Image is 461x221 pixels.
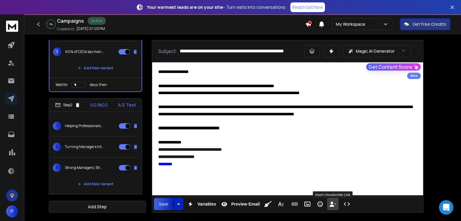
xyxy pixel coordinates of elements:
p: 60% of CEOs say managers decide growth - are yours Ready? [65,49,104,54]
button: Add New Variant [73,178,118,190]
div: Step 2 [55,102,80,108]
p: Helping Professionals Perform At Their Best [65,124,104,128]
p: Wait for [55,82,68,87]
button: Magic AI Generator [343,45,411,57]
p: Reach Out Now [292,4,323,10]
span: 3 [53,163,61,172]
p: CC/BCC [90,102,108,108]
p: Strong Managers, Strong Growth [65,165,104,170]
p: Subject: [158,48,177,55]
span: Variables [196,202,217,207]
button: P [6,205,18,217]
p: – Turn visits into conversations [147,4,286,10]
div: Beta [407,73,421,79]
button: Get Free Credits [400,18,450,30]
div: Insert Unsubscribe Link [313,191,352,198]
span: 2 [53,143,61,151]
span: 3 [53,48,62,56]
strong: Your warmest leads are on your site [147,4,223,10]
img: logo [6,21,18,32]
button: Add Step [49,201,146,213]
p: [DATE] 07:03 PM [76,26,105,31]
a: Reach Out Now [290,2,325,12]
button: Insert Image (Ctrl+P) [302,198,313,210]
button: More Text [275,198,286,210]
span: Preview Email [230,202,261,207]
p: 3 % [49,22,53,26]
span: 1 [53,122,61,130]
button: Code View [341,198,352,210]
div: Active [88,17,106,25]
p: Get Free Credits [413,21,446,27]
button: Insert Link (Ctrl+K) [289,198,300,210]
button: Preview Email [219,198,261,210]
button: Add New Variant [73,62,118,74]
p: A/Z Test [118,102,136,108]
div: Open Intercom Messenger [439,200,453,215]
li: Step2CC/BCCA/Z Test1Helping Professionals Perform At Their Best2Turning Managers Into Leaders3Str... [49,98,142,208]
button: Save [154,198,173,210]
p: Created At: [57,27,75,31]
h1: Campaigns [57,17,84,25]
p: Turning Managers Into Leaders [65,144,104,149]
button: Variables [185,198,217,210]
button: Get Content Score [366,63,421,71]
p: days, then [90,82,107,87]
p: Magic AI Generator [356,48,395,54]
p: My Workspace [336,21,368,27]
button: Clean HTML [262,198,274,210]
